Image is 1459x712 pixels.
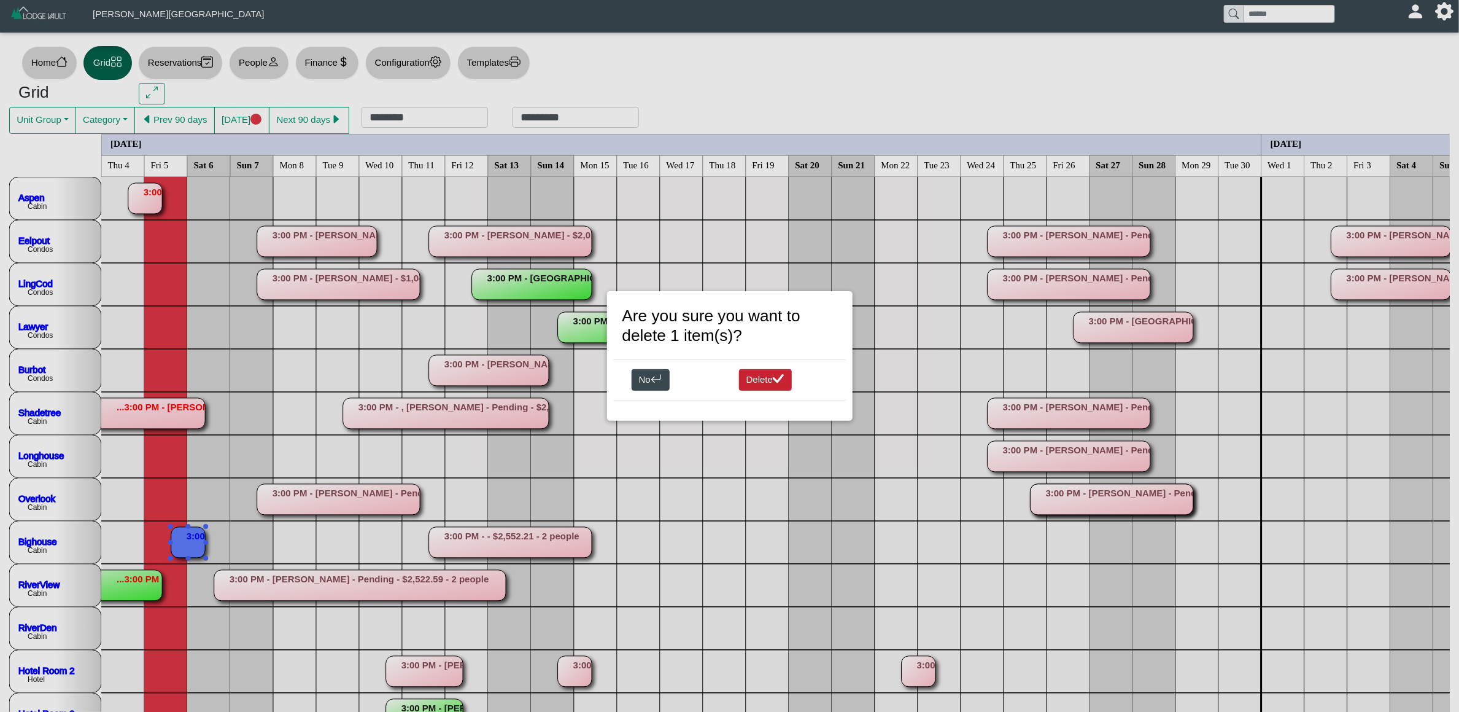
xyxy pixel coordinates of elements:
div: One moment please... [613,297,846,415]
svg: check lg [773,374,784,385]
svg: arrow return left [651,374,662,385]
button: Deletecheck lg [739,369,792,391]
h3: Are you sure you want to delete 1 item(s)? [622,307,837,345]
button: Noarrow return left [632,369,670,391]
